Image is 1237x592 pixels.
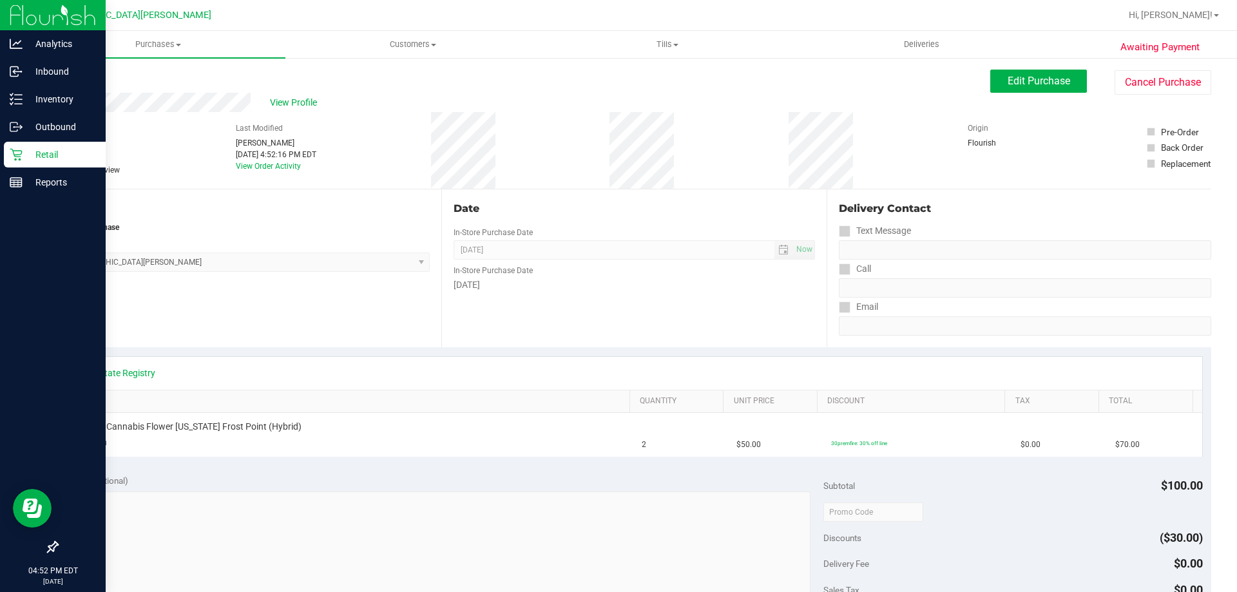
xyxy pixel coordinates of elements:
[990,70,1087,93] button: Edit Purchase
[10,176,23,189] inline-svg: Reports
[31,39,285,50] span: Purchases
[454,201,814,216] div: Date
[454,265,533,276] label: In-Store Purchase Date
[839,260,871,278] label: Call
[78,367,155,379] a: View State Registry
[831,440,887,446] span: 30premfire: 30% off line
[76,396,624,406] a: SKU
[823,526,861,549] span: Discounts
[236,122,283,134] label: Last Modified
[736,439,761,451] span: $50.00
[839,201,1211,216] div: Delivery Contact
[794,31,1049,58] a: Deliveries
[10,148,23,161] inline-svg: Retail
[1120,40,1200,55] span: Awaiting Payment
[285,31,540,58] a: Customers
[734,396,812,406] a: Unit Price
[454,278,814,292] div: [DATE]
[823,481,855,491] span: Subtotal
[236,162,301,171] a: View Order Activity
[236,149,316,160] div: [DATE] 4:52:16 PM EDT
[1115,439,1140,451] span: $70.00
[827,396,1000,406] a: Discount
[823,559,869,569] span: Delivery Fee
[23,119,100,135] p: Outbound
[23,36,100,52] p: Analytics
[10,37,23,50] inline-svg: Analytics
[1160,531,1203,544] span: ($30.00)
[1129,10,1213,20] span: Hi, [PERSON_NAME]!
[10,93,23,106] inline-svg: Inventory
[540,31,794,58] a: Tills
[74,421,302,433] span: FT 3.5g Cannabis Flower [US_STATE] Frost Point (Hybrid)
[887,39,957,50] span: Deliveries
[31,31,285,58] a: Purchases
[6,577,100,586] p: [DATE]
[839,278,1211,298] input: Format: (999) 999-9999
[23,91,100,107] p: Inventory
[642,439,646,451] span: 2
[13,489,52,528] iframe: Resource center
[23,64,100,79] p: Inbound
[23,175,100,190] p: Reports
[1161,157,1211,170] div: Replacement
[6,565,100,577] p: 04:52 PM EDT
[286,39,539,50] span: Customers
[839,240,1211,260] input: Format: (999) 999-9999
[10,65,23,78] inline-svg: Inbound
[1161,126,1199,138] div: Pre-Order
[236,137,316,149] div: [PERSON_NAME]
[52,10,211,21] span: [GEOGRAPHIC_DATA][PERSON_NAME]
[1015,396,1094,406] a: Tax
[1161,479,1203,492] span: $100.00
[968,137,1032,149] div: Flourish
[1161,141,1203,154] div: Back Order
[823,502,923,522] input: Promo Code
[839,222,911,240] label: Text Message
[57,201,430,216] div: Location
[1115,70,1211,95] button: Cancel Purchase
[968,122,988,134] label: Origin
[1174,557,1203,570] span: $0.00
[1008,75,1070,87] span: Edit Purchase
[1021,439,1040,451] span: $0.00
[1109,396,1187,406] a: Total
[839,298,878,316] label: Email
[454,227,533,238] label: In-Store Purchase Date
[10,120,23,133] inline-svg: Outbound
[640,396,718,406] a: Quantity
[541,39,794,50] span: Tills
[270,96,321,110] span: View Profile
[23,147,100,162] p: Retail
